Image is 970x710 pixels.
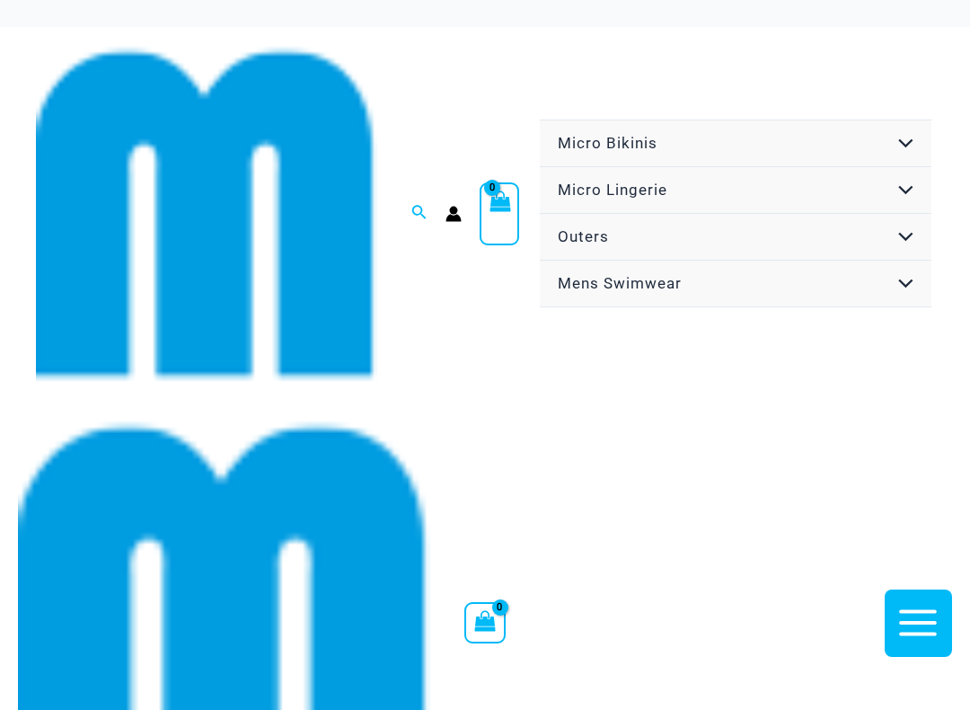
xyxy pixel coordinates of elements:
[540,261,931,307] a: Mens SwimwearMenu ToggleMenu Toggle
[36,43,377,385] img: cropped mm emblem
[411,202,428,225] a: Search icon link
[464,602,506,643] a: View Shopping Cart, empty
[480,182,519,245] a: View Shopping Cart, empty
[558,181,667,199] span: Micro Lingerie
[558,134,657,152] span: Micro Bikinis
[558,274,682,292] span: Mens Swimwear
[540,120,931,167] a: Micro BikinisMenu ToggleMenu Toggle
[445,206,462,222] a: Account icon link
[540,167,931,214] a: Micro LingerieMenu ToggleMenu Toggle
[558,227,609,245] span: Outers
[537,117,934,310] nav: Site Navigation
[540,214,931,261] a: OutersMenu ToggleMenu Toggle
